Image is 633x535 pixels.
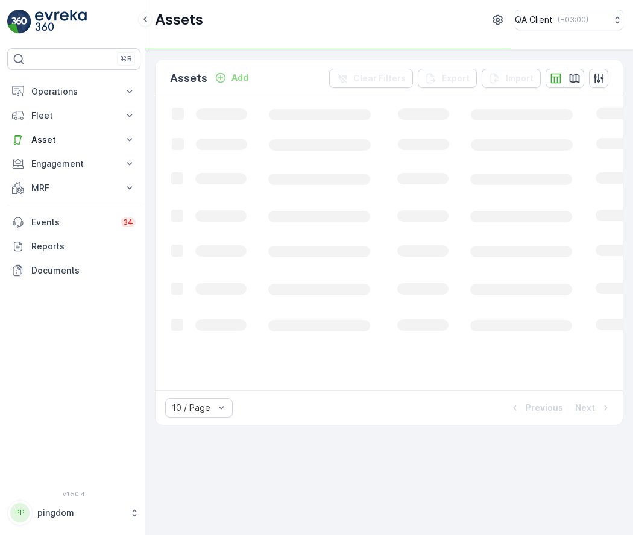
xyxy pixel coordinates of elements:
a: Events34 [7,210,140,234]
p: Events [31,216,113,228]
button: Add [210,70,253,85]
p: Clear Filters [353,72,406,84]
div: PP [10,503,30,522]
button: Asset [7,128,140,152]
button: Export [418,69,477,88]
p: Documents [31,264,136,277]
a: Reports [7,234,140,258]
button: QA Client(+03:00) [515,10,623,30]
p: Engagement [31,158,116,170]
button: Import [482,69,541,88]
p: Previous [526,402,563,414]
a: Documents [7,258,140,283]
img: logo [7,10,31,34]
button: PPpingdom [7,500,140,525]
p: Add [231,72,248,84]
p: QA Client [515,14,553,26]
p: Export [442,72,470,84]
button: Previous [508,401,564,415]
button: Next [574,401,613,415]
p: ⌘B [120,54,132,64]
img: logo_light-DOdMpM7g.png [35,10,87,34]
button: MRF [7,176,140,200]
button: Engagement [7,152,140,176]
p: Fleet [31,110,116,122]
button: Clear Filters [329,69,413,88]
p: Operations [31,86,116,98]
p: Reports [31,240,136,252]
button: Fleet [7,104,140,128]
span: v 1.50.4 [7,490,140,498]
p: MRF [31,182,116,194]
p: Next [575,402,595,414]
p: Assets [170,70,207,87]
p: Asset [31,134,116,146]
p: 34 [123,217,133,227]
p: Assets [155,10,203,30]
p: pingdom [37,507,124,519]
p: ( +03:00 ) [558,15,588,25]
p: Import [506,72,534,84]
button: Operations [7,80,140,104]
